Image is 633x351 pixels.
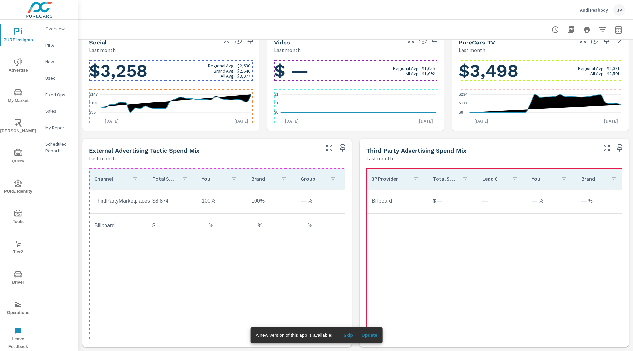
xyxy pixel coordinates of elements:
div: Fixed Ops [36,90,78,100]
div: My Report [36,123,78,132]
span: Save this to your personalized report [430,35,440,45]
text: $1 [274,92,279,97]
td: Billboard [89,218,147,234]
h5: PureCars TV [459,39,495,46]
button: Update [359,330,380,340]
div: DP [613,4,625,16]
div: PIPA [36,40,78,50]
td: $ — [147,218,196,234]
h1: $ — [274,60,438,82]
div: Sales [36,106,78,116]
h1: $3,258 [89,60,253,82]
button: Skip [338,330,359,340]
p: $2,501 [607,71,620,76]
p: $2,630 [237,63,250,68]
p: Scheduled Reports [45,141,73,154]
p: You [202,175,225,182]
p: [DATE] [599,118,622,124]
span: The amount of money spent on Social advertising during the period. [234,36,242,44]
button: Select Date Range [612,23,625,36]
p: Fixed Ops [45,91,73,98]
a: See more details in report [615,35,625,45]
p: [DATE] [280,118,303,124]
p: Audi Peabody [580,7,608,13]
td: $8,874 [147,193,196,209]
text: $0 [459,110,463,115]
p: Sales [45,108,73,114]
td: — % [295,218,345,234]
h5: Third Party Advertising Spend Mix [366,147,466,154]
button: Make Fullscreen [601,143,612,153]
p: All Avg: [590,71,605,76]
p: Last month [274,46,301,54]
p: Total Spend [152,175,175,182]
p: [DATE] [414,118,437,124]
button: Make Fullscreen [406,35,416,45]
text: $101 [89,101,98,106]
td: — % [576,193,625,209]
span: Update [361,332,377,338]
div: New [36,57,78,67]
text: $0 [274,110,279,115]
span: A new version of this app is available! [256,333,333,338]
div: Overview [36,24,78,34]
p: 3P Provider [372,175,407,182]
p: Brand [581,175,604,182]
p: Last month [89,154,116,162]
span: Cost of your connected TV ad campaigns. [Source: This data is provided by the video advertising p... [591,36,599,44]
p: My Report [45,124,73,131]
button: Print Report [580,23,593,36]
text: $117 [459,101,467,106]
p: Regional Avg: [208,63,235,68]
button: Make Fullscreen [578,35,588,45]
button: Make Fullscreen [324,143,335,153]
p: Last month [89,46,116,54]
button: "Export Report to PDF" [564,23,578,36]
p: $2,381 [607,66,620,71]
text: $55 [89,110,96,115]
span: The amount of money spent on Video advertising during the period. [419,36,427,44]
td: — % [295,193,345,209]
p: Last month [366,154,393,162]
p: Lead Count [482,175,505,182]
span: Save this to your personalized report [337,143,348,153]
text: $147 [89,92,98,97]
span: PURE Identity [2,179,34,195]
h5: Social [89,39,107,46]
p: $2,646 [237,68,250,73]
p: Regional Avg: [393,66,420,71]
h1: $3,498 [459,60,622,82]
p: Used [45,75,73,81]
td: — [477,193,527,209]
span: Save this to your personalized report [245,35,256,45]
span: PURE Insights [2,28,34,44]
span: Query [2,149,34,165]
td: $ — [428,193,477,209]
p: [DATE] [100,118,123,124]
div: Used [36,73,78,83]
span: My Market [2,88,34,104]
h5: External Advertising Tactic Spend Mix [89,147,199,154]
span: Operations [2,301,34,317]
p: Regional Avg: [578,66,605,71]
div: Scheduled Reports [36,139,78,156]
p: $1,692 [422,71,435,76]
span: Tier2 [2,240,34,256]
span: Save this to your personalized report [615,143,625,153]
p: PIPA [45,42,73,48]
span: [PERSON_NAME] [2,119,34,135]
p: Total Spend [433,175,456,182]
span: Tools [2,210,34,226]
td: Billboard [366,193,428,209]
span: Driver [2,270,34,286]
p: New [45,58,73,65]
button: Apply Filters [596,23,609,36]
span: Advertise [2,58,34,74]
button: Make Fullscreen [221,35,232,45]
p: $3,077 [237,73,250,79]
td: — % [196,218,246,234]
p: Group [301,175,324,182]
td: ThirdPartyMarketplaces [89,193,147,209]
span: Save this to your personalized report [601,35,612,45]
p: Channel [94,175,126,182]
